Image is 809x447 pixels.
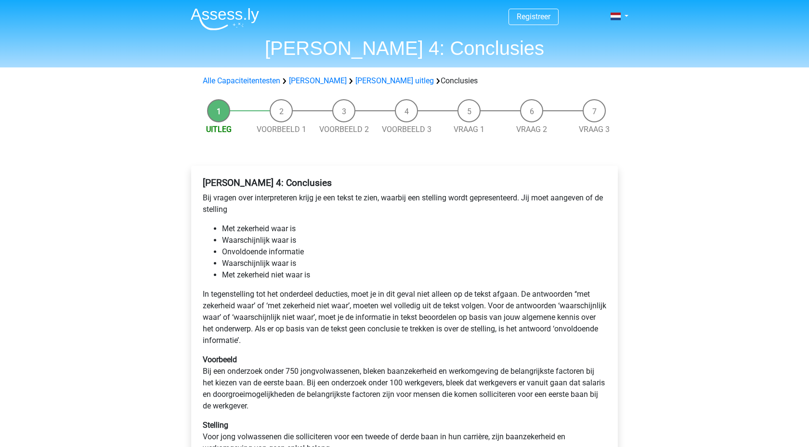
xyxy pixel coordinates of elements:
a: Voorbeeld 1 [257,125,306,134]
b: Voorbeeld [203,355,237,364]
li: Met zekerheid niet waar is [222,269,606,281]
a: Vraag 1 [454,125,484,134]
a: Registreer [517,12,550,21]
li: Waarschijnlijk waar is [222,258,606,269]
b: Stelling [203,421,228,430]
a: [PERSON_NAME] uitleg [355,76,434,85]
a: Voorbeeld 2 [319,125,369,134]
li: Onvoldoende informatie [222,246,606,258]
a: Vraag 3 [579,125,610,134]
a: [PERSON_NAME] [289,76,347,85]
p: In tegenstelling tot het onderdeel deducties, moet je in dit geval niet alleen op de tekst afgaan... [203,289,606,346]
a: Voorbeeld 3 [382,125,431,134]
li: Met zekerheid waar is [222,223,606,235]
a: Alle Capaciteitentesten [203,76,280,85]
div: Conclusies [199,75,610,87]
p: Bij vragen over interpreteren krijg je een tekst te zien, waarbij een stelling wordt gepresenteer... [203,192,606,215]
li: Waarschijnlijk waar is [222,235,606,246]
a: Vraag 2 [516,125,547,134]
a: Uitleg [206,125,232,134]
b: [PERSON_NAME] 4: Conclusies [203,177,332,188]
h1: [PERSON_NAME] 4: Conclusies [183,37,626,60]
p: Bij een onderzoek onder 750 jongvolwassenen, bleken baanzekerheid en werkomgeving de belangrijkst... [203,354,606,412]
img: Assessly [191,8,259,30]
